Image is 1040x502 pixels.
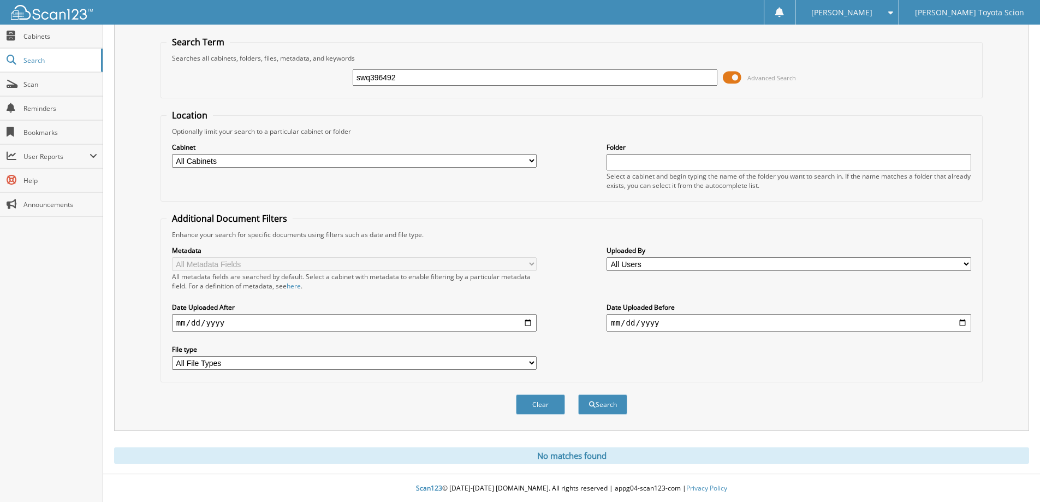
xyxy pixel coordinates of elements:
[172,303,537,312] label: Date Uploaded After
[114,447,1029,464] div: No matches found
[747,74,796,82] span: Advanced Search
[985,450,1040,502] iframe: Chat Widget
[915,9,1024,16] span: [PERSON_NAME] Toyota Scion
[23,56,96,65] span: Search
[172,272,537,291] div: All metadata fields are searched by default. Select a cabinet with metadata to enable filtering b...
[811,9,872,16] span: [PERSON_NAME]
[167,212,293,225] legend: Additional Document Filters
[172,345,537,354] label: File type
[167,127,977,136] div: Optionally limit your search to a particular cabinet or folder
[167,230,977,239] div: Enhance your search for specific documents using filters such as date and file type.
[607,303,971,312] label: Date Uploaded Before
[23,152,90,161] span: User Reports
[172,143,537,152] label: Cabinet
[11,5,93,20] img: scan123-logo-white.svg
[172,246,537,255] label: Metadata
[607,143,971,152] label: Folder
[23,176,97,185] span: Help
[287,281,301,291] a: here
[172,314,537,332] input: start
[607,172,971,190] div: Select a cabinet and begin typing the name of the folder you want to search in. If the name match...
[23,32,97,41] span: Cabinets
[167,54,977,63] div: Searches all cabinets, folders, files, metadata, and keywords
[607,314,971,332] input: end
[167,109,213,121] legend: Location
[516,394,565,415] button: Clear
[23,104,97,113] span: Reminders
[578,394,627,415] button: Search
[23,80,97,89] span: Scan
[23,128,97,137] span: Bookmarks
[686,483,727,493] a: Privacy Policy
[23,200,97,209] span: Announcements
[416,483,442,493] span: Scan123
[167,36,230,48] legend: Search Term
[103,475,1040,502] div: © [DATE]-[DATE] [DOMAIN_NAME]. All rights reserved | appg04-scan123-com |
[607,246,971,255] label: Uploaded By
